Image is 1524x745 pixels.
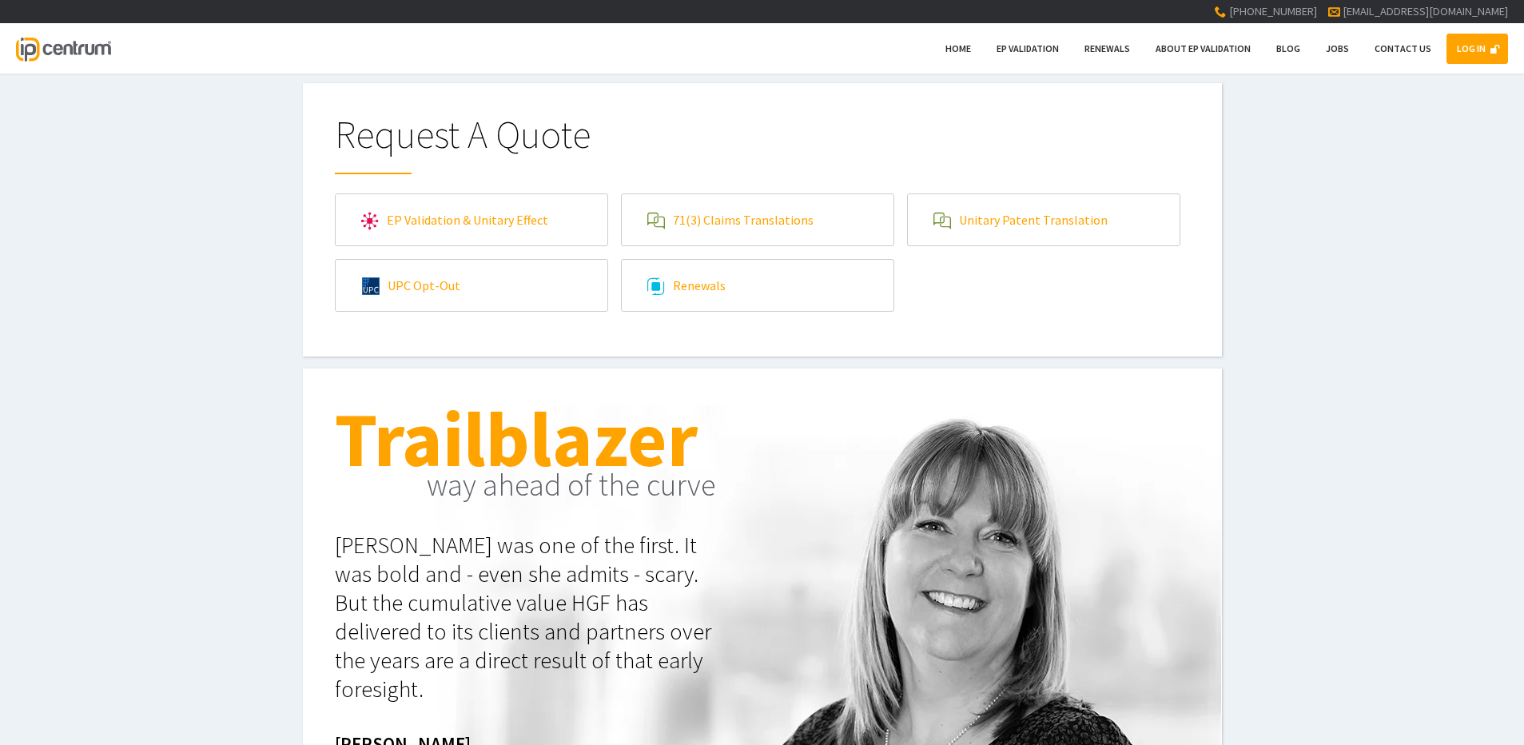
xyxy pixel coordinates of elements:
span: Contact Us [1375,42,1431,54]
span: Home [945,42,971,54]
span: Jobs [1326,42,1349,54]
span: EP Validation [997,42,1059,54]
a: UPC Opt-Out [336,260,607,311]
a: Blog [1266,34,1311,64]
a: EP Validation & Unitary Effect [336,194,607,245]
span: Renewals [1084,42,1130,54]
a: Renewals [622,260,893,311]
h1: Request A Quote [335,115,1190,174]
a: LOG IN [1446,34,1508,64]
a: Jobs [1315,34,1359,64]
a: [EMAIL_ADDRESS][DOMAIN_NAME] [1343,4,1508,18]
a: EP Validation [986,34,1069,64]
a: About EP Validation [1145,34,1261,64]
a: 71(3) Claims Translations [622,194,893,245]
a: Unitary Patent Translation [908,194,1180,245]
a: Contact Us [1364,34,1442,64]
span: Blog [1276,42,1300,54]
a: Home [935,34,981,64]
a: Renewals [1074,34,1140,64]
span: [PHONE_NUMBER] [1229,4,1317,18]
span: About EP Validation [1156,42,1251,54]
a: IP Centrum [16,23,110,74]
img: upc.svg [362,277,380,295]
